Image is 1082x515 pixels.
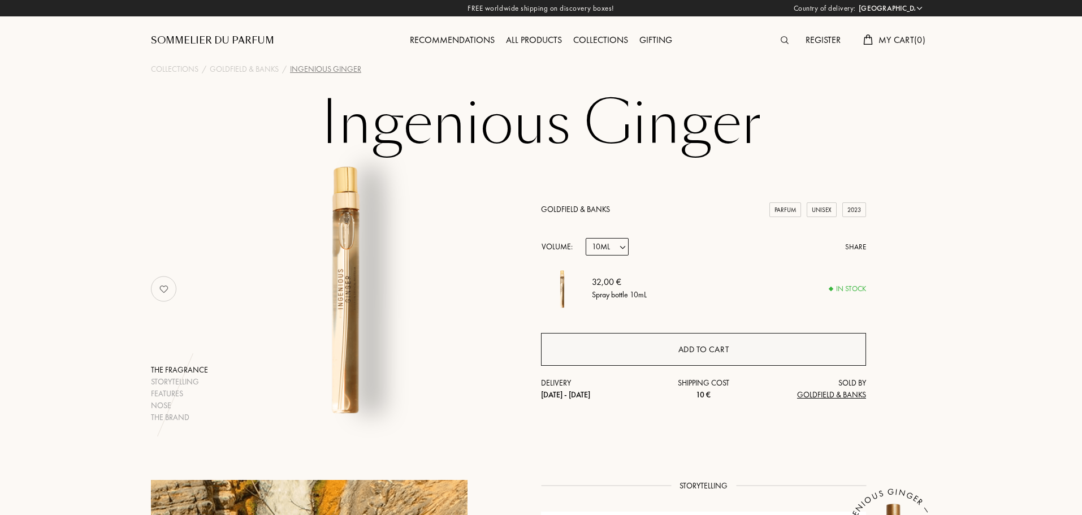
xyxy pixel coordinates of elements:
div: Add to cart [678,343,729,356]
div: The fragrance [151,364,208,376]
img: Ingenious Ginger Goldfield & Banks [206,144,486,423]
div: 2023 [842,202,866,218]
div: Recommendations [404,33,500,48]
div: Gifting [634,33,678,48]
a: Register [800,34,846,46]
div: / [202,63,206,75]
div: Register [800,33,846,48]
a: Goldfield & Banks [541,204,610,214]
a: All products [500,34,568,46]
span: 10 € [696,390,711,400]
div: / [282,63,287,75]
div: 32,00 € [592,275,647,289]
img: no_like_p.png [153,278,175,300]
span: [DATE] - [DATE] [541,390,590,400]
a: Gifting [634,34,678,46]
div: Delivery [541,377,650,401]
img: cart.svg [863,34,872,45]
img: Ingenious Ginger Goldfield & Banks [541,267,583,309]
span: My Cart ( 0 ) [878,34,925,46]
div: Share [845,241,866,253]
span: Goldfield & Banks [797,390,866,400]
div: Parfum [769,202,801,218]
a: Collections [568,34,634,46]
h1: Ingenious Ginger [258,93,824,155]
div: In stock [829,283,866,295]
span: Country of delivery: [794,3,856,14]
img: search_icn.svg [781,36,789,44]
div: The brand [151,412,208,423]
div: Sold by [758,377,866,401]
div: Shipping cost [650,377,758,401]
div: Features [151,388,208,400]
div: Collections [568,33,634,48]
div: Ingenious Ginger [290,63,361,75]
a: Recommendations [404,34,500,46]
a: Goldfield & Banks [210,63,279,75]
div: All products [500,33,568,48]
a: Sommelier du Parfum [151,34,274,47]
a: Collections [151,63,198,75]
div: Volume: [541,238,579,256]
div: Spray bottle 10mL [592,289,647,301]
div: Nose [151,400,208,412]
div: Storytelling [151,376,208,388]
div: Unisex [807,202,837,218]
